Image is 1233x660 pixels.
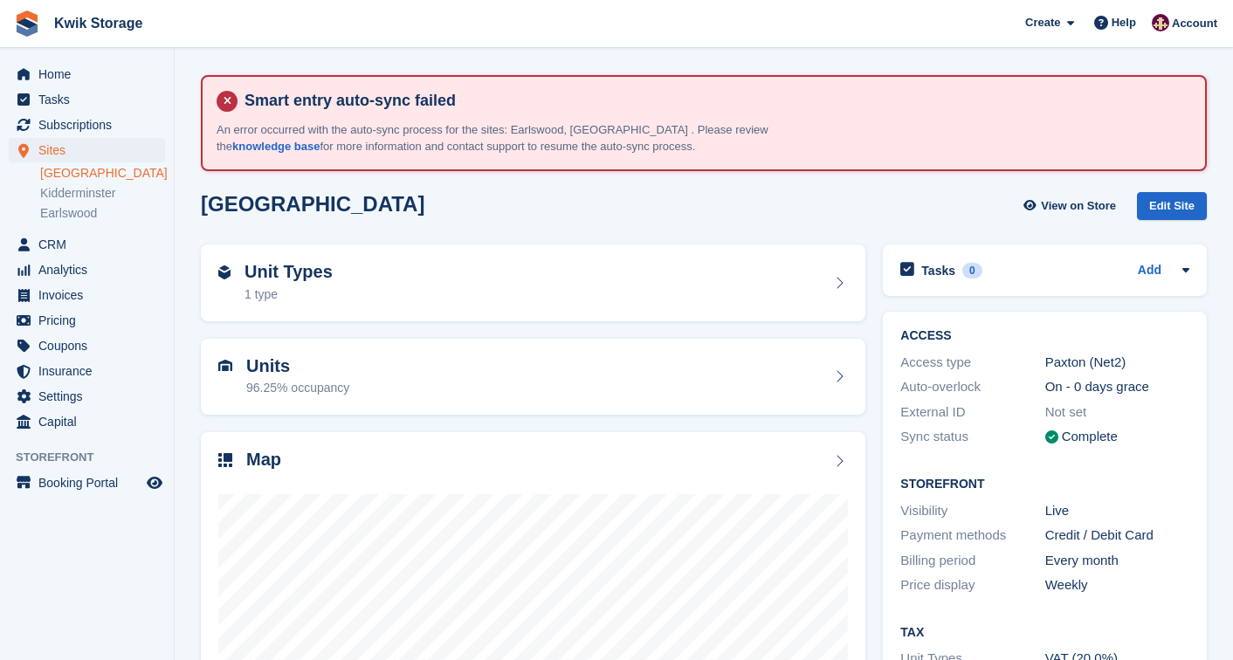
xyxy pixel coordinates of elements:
[900,427,1044,447] div: Sync status
[246,450,281,470] h2: Map
[245,285,333,304] div: 1 type
[40,185,165,202] a: Kidderminster
[38,359,143,383] span: Insurance
[16,449,174,466] span: Storefront
[9,471,165,495] a: menu
[218,453,232,467] img: map-icn-33ee37083ee616e46c38cad1a60f524a97daa1e2b2c8c0bc3eb3415660979fc1.svg
[1041,197,1116,215] span: View on Store
[900,551,1044,571] div: Billing period
[40,205,165,222] a: Earlswood
[38,62,143,86] span: Home
[1025,14,1060,31] span: Create
[1045,551,1189,571] div: Every month
[9,283,165,307] a: menu
[218,360,232,372] img: unit-icn-7be61d7bf1b0ce9d3e12c5938cc71ed9869f7b940bace4675aadf7bd6d80202e.svg
[921,263,955,278] h2: Tasks
[246,356,349,376] h2: Units
[1045,526,1189,546] div: Credit / Debit Card
[217,121,828,155] p: An error occurred with the auto-sync process for the sites: Earlswood, [GEOGRAPHIC_DATA] . Please...
[1062,427,1118,447] div: Complete
[38,308,143,333] span: Pricing
[246,379,349,397] div: 96.25% occupancy
[201,192,424,216] h2: [GEOGRAPHIC_DATA]
[900,353,1044,373] div: Access type
[47,9,149,38] a: Kwik Storage
[9,62,165,86] a: menu
[900,478,1189,492] h2: Storefront
[38,258,143,282] span: Analytics
[38,87,143,112] span: Tasks
[1112,14,1136,31] span: Help
[962,263,982,278] div: 0
[9,384,165,409] a: menu
[201,244,865,321] a: Unit Types 1 type
[9,409,165,434] a: menu
[1045,353,1189,373] div: Paxton (Net2)
[38,471,143,495] span: Booking Portal
[9,359,165,383] a: menu
[38,113,143,137] span: Subscriptions
[1137,192,1207,221] div: Edit Site
[232,140,320,153] a: knowledge base
[1137,192,1207,228] a: Edit Site
[38,384,143,409] span: Settings
[900,501,1044,521] div: Visibility
[1138,261,1161,281] a: Add
[9,113,165,137] a: menu
[38,409,143,434] span: Capital
[9,333,165,358] a: menu
[900,626,1189,640] h2: Tax
[900,329,1189,343] h2: ACCESS
[1045,501,1189,521] div: Live
[238,91,1191,111] h4: Smart entry auto-sync failed
[9,258,165,282] a: menu
[144,472,165,493] a: Preview store
[9,87,165,112] a: menu
[1045,377,1189,397] div: On - 0 days grace
[201,339,865,416] a: Units 96.25% occupancy
[218,265,231,279] img: unit-type-icn-2b2737a686de81e16bb02015468b77c625bbabd49415b5ef34ead5e3b44a266d.svg
[38,232,143,257] span: CRM
[14,10,40,37] img: stora-icon-8386f47178a22dfd0bd8f6a31ec36ba5ce8667c1dd55bd0f319d3a0aa187defe.svg
[1152,14,1169,31] img: ellie tragonette
[9,232,165,257] a: menu
[1021,192,1123,221] a: View on Store
[9,308,165,333] a: menu
[900,575,1044,595] div: Price display
[900,526,1044,546] div: Payment methods
[38,138,143,162] span: Sites
[1172,15,1217,32] span: Account
[1045,575,1189,595] div: Weekly
[38,333,143,358] span: Coupons
[245,262,333,282] h2: Unit Types
[1045,402,1189,423] div: Not set
[900,377,1044,397] div: Auto-overlock
[900,402,1044,423] div: External ID
[9,138,165,162] a: menu
[40,165,165,182] a: [GEOGRAPHIC_DATA]
[38,283,143,307] span: Invoices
